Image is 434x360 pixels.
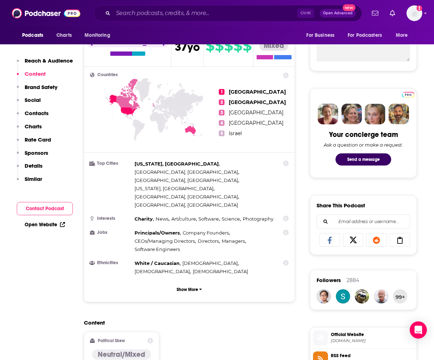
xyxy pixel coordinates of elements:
button: open menu [343,29,392,42]
img: davelamfindaway [317,289,331,304]
button: open menu [17,29,52,42]
p: Details [25,162,42,169]
span: $ [243,40,251,51]
input: Search podcasts, credits, & more... [113,8,297,19]
span: Monitoring [85,30,110,40]
span: [GEOGRAPHIC_DATA], [GEOGRAPHIC_DATA] [135,177,238,183]
span: News [156,216,168,222]
button: Content [17,70,46,84]
span: [US_STATE], [GEOGRAPHIC_DATA] [135,186,213,191]
a: Share on Reddit [366,233,387,247]
button: Social [17,97,41,110]
h4: Neutral/Mixed [98,350,145,359]
img: alnagy [355,289,369,304]
button: Show profile menu [407,5,422,21]
h3: Share This Podcast [317,202,365,209]
span: , [135,168,239,176]
span: [DEMOGRAPHIC_DATA] [182,260,238,266]
p: Charts [25,123,42,130]
a: Geoff.Wenker [374,289,388,304]
span: 4 [219,120,224,126]
span: Charity [135,216,153,222]
img: Podchaser Pro [402,92,414,98]
button: Rate Card [17,136,51,149]
span: [GEOGRAPHIC_DATA], [GEOGRAPHIC_DATA] [135,194,238,199]
div: Mixed [259,41,288,51]
button: Brand Safety [17,84,57,97]
span: , [135,184,215,193]
h3: Top Cities [90,161,132,166]
span: RSS Feed [331,352,414,359]
img: Jules Profile [365,104,385,124]
img: User Profile [407,5,422,21]
button: open menu [391,29,417,42]
a: Share on Facebook [319,233,340,247]
span: , [135,176,239,184]
h3: Ethnicities [90,261,132,265]
span: Podcasts [22,30,43,40]
div: Open Intercom Messenger [410,321,427,339]
p: Rate Card [25,136,51,143]
button: Reach & Audience [17,57,73,70]
span: , [198,237,220,245]
span: , [171,215,197,223]
span: Photography [243,216,273,222]
button: open menu [301,29,343,42]
span: [GEOGRAPHIC_DATA], [GEOGRAPHIC_DATA] [135,169,238,175]
span: Software [198,216,219,222]
span: Art/culture [171,216,196,222]
button: Show More [90,283,289,296]
span: 3 [219,110,224,115]
div: Search followers [317,214,410,229]
a: Show notifications dropdown [369,7,381,19]
span: For Business [306,30,334,40]
span: White / Caucasian [135,260,180,266]
span: , [135,229,181,237]
span: 5 [219,130,224,136]
span: [GEOGRAPHIC_DATA] [229,99,286,105]
span: [GEOGRAPHIC_DATA], [GEOGRAPHIC_DATA] [135,202,238,208]
span: Company Founders [183,230,229,236]
a: Charts [52,29,76,42]
span: wondery.com [331,338,414,344]
input: Email address or username... [323,215,404,228]
button: Send a message [335,153,391,166]
span: For Podcasters [348,30,382,40]
a: Official Website[DOMAIN_NAME] [313,330,414,345]
div: Search podcasts, credits, & more... [94,5,362,21]
span: 2 [219,99,224,105]
a: Show notifications dropdown [387,7,398,19]
img: Barbara Profile [341,104,362,124]
span: $ [233,40,242,51]
h2: Content [84,319,289,326]
span: Managers [222,238,245,244]
button: Sponsors [17,149,48,163]
span: Ctrl K [297,9,314,18]
p: Sponsors [25,149,48,156]
span: Charts [56,30,72,40]
svg: Add a profile image [417,5,422,11]
button: Open AdvancedNew [320,9,356,18]
span: , [135,259,181,267]
p: Social [25,97,41,103]
a: Pro website [402,91,414,98]
span: , [135,193,239,201]
p: Contacts [25,110,49,117]
span: , [198,215,220,223]
h2: Political Skew [98,338,125,343]
span: , [135,160,220,168]
img: sanndacorina [336,289,350,304]
button: Similar [17,176,42,189]
a: Podchaser - Follow, Share and Rate Podcasts [12,6,80,20]
span: , [156,215,170,223]
span: More [396,30,408,40]
button: Details [17,162,42,176]
a: Share on X/Twitter [343,233,364,247]
span: [US_STATE], [GEOGRAPHIC_DATA] [135,161,219,167]
span: , [222,215,241,223]
span: Open Advanced [323,11,353,15]
span: $ [224,40,233,51]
